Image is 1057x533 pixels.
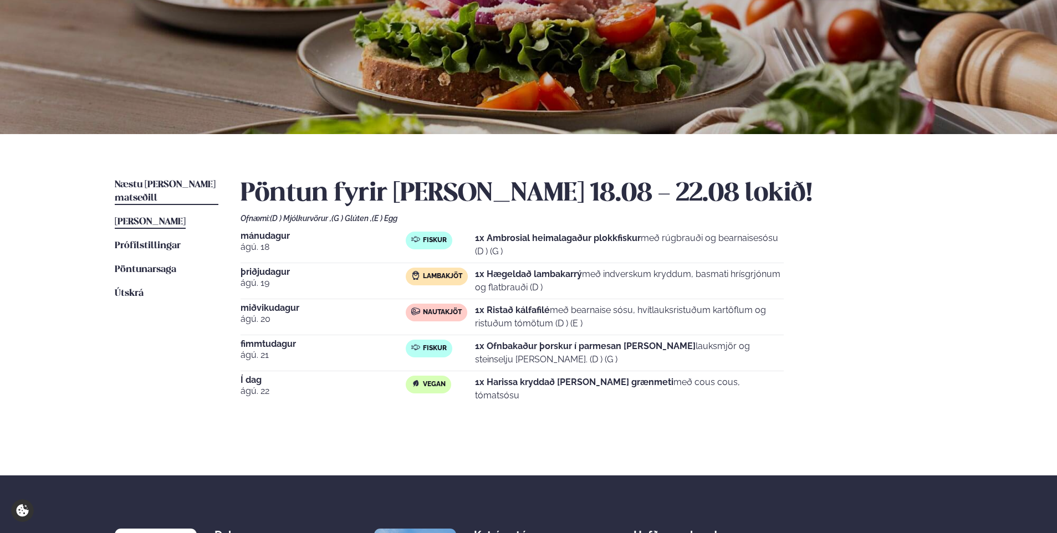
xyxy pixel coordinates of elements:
span: ágú. 19 [241,276,406,290]
span: [PERSON_NAME] [115,217,186,227]
p: lauksmjör og steinselju [PERSON_NAME]. (D ) (G ) [475,340,784,366]
span: þriðjudagur [241,268,406,276]
span: Næstu [PERSON_NAME] matseðill [115,180,216,203]
span: ágú. 20 [241,312,406,326]
a: Útskrá [115,287,144,300]
strong: 1x Harissa kryddað [PERSON_NAME] grænmeti [475,377,673,387]
span: Prófílstillingar [115,241,181,250]
span: fimmtudagur [241,340,406,348]
strong: 1x Ofnbakaður þorskur í parmesan [PERSON_NAME] [475,341,696,351]
div: Ofnæmi: [241,214,942,223]
span: (D ) Mjólkurvörur , [270,214,331,223]
strong: 1x Hægeldað lambakarrý [475,269,582,279]
span: mánudagur [241,232,406,240]
a: Cookie settings [11,499,34,522]
span: Fiskur [423,344,447,353]
p: með rúgbrauði og bearnaisesósu (D ) (G ) [475,232,784,258]
span: Fiskur [423,236,447,245]
img: beef.svg [411,307,420,316]
a: Prófílstillingar [115,239,181,253]
p: með bearnaise sósu, hvítlauksristuðum kartöflum og ristuðum tómötum (D ) (E ) [475,304,784,330]
p: með indverskum kryddum, basmati hrísgrjónum og flatbrauði (D ) [475,268,784,294]
span: Vegan [423,380,446,389]
span: Lambakjöt [423,272,462,281]
h2: Pöntun fyrir [PERSON_NAME] 18.08 - 22.08 lokið! [241,178,942,209]
span: Pöntunarsaga [115,265,176,274]
span: Útskrá [115,289,144,298]
strong: 1x Ambrosial heimalagaður plokkfiskur [475,233,641,243]
a: Pöntunarsaga [115,263,176,276]
a: [PERSON_NAME] [115,216,186,229]
span: (E ) Egg [372,214,397,223]
a: Næstu [PERSON_NAME] matseðill [115,178,218,205]
img: fish.svg [411,343,420,352]
img: fish.svg [411,235,420,244]
span: ágú. 21 [241,348,406,362]
span: Nautakjöt [423,308,462,317]
span: miðvikudagur [241,304,406,312]
p: með cous cous, tómatsósu [475,376,784,402]
img: Vegan.svg [411,379,420,388]
span: ágú. 18 [241,240,406,254]
img: Lamb.svg [411,271,420,280]
span: Í dag [241,376,406,385]
span: (G ) Glúten , [331,214,372,223]
strong: 1x Ristað kálfafilé [475,305,550,315]
span: ágú. 22 [241,385,406,398]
